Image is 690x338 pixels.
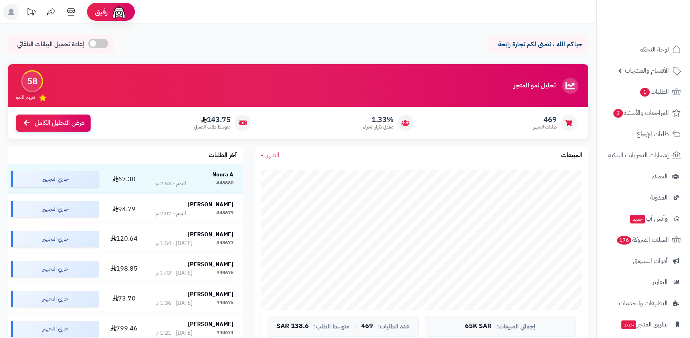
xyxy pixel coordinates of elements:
a: وآتس آبجديد [601,209,685,228]
a: العملاء [601,167,685,186]
span: لوحة التحكم [639,44,669,55]
span: أدوات التسويق [633,255,668,267]
span: 469 [534,115,557,124]
strong: [PERSON_NAME] [188,290,233,298]
div: [DATE] - 1:42 م [156,269,192,277]
strong: Noura A [212,170,233,179]
div: #48677 [216,239,233,247]
td: 198.85 [102,254,146,284]
span: وآتس آب [629,213,668,224]
div: #48679 [216,210,233,217]
span: طلبات الإرجاع [637,128,669,140]
div: جاري التجهيز [11,231,99,247]
span: 3 [613,109,623,118]
a: لوحة التحكم [601,40,685,59]
a: السلات المتروكة176 [601,230,685,249]
span: متوسط الطلب: [314,323,350,330]
div: جاري التجهيز [11,261,99,277]
span: إعادة تحميل البيانات التلقائي [17,40,84,49]
span: 1.33% [363,115,393,124]
span: المدونة [650,192,668,203]
span: جديد [630,215,645,223]
a: عرض التحليل الكامل [16,115,91,132]
span: 176 [617,236,631,245]
span: متوسط طلب العميل [194,124,231,130]
div: #48680 [216,180,233,188]
strong: [PERSON_NAME] [188,320,233,328]
span: | [354,323,356,329]
span: 469 [361,323,373,330]
strong: [PERSON_NAME] [188,230,233,239]
a: طلبات الإرجاع [601,125,685,144]
span: الأقسام والمنتجات [625,65,669,76]
div: اليوم - 2:07 م [156,210,186,217]
div: [DATE] - 1:54 م [156,239,192,247]
div: #48674 [216,329,233,337]
a: التطبيقات والخدمات [601,294,685,313]
span: طلبات الشهر [534,124,557,130]
span: السلات المتروكة [616,234,669,245]
span: عدد الطلبات: [378,323,409,330]
a: تحديثات المنصة [21,4,41,22]
a: الطلبات1 [601,82,685,101]
span: معدل تكرار الشراء [363,124,393,130]
div: جاري التجهيز [11,171,99,187]
strong: [PERSON_NAME] [188,200,233,209]
span: 138.6 SAR [277,323,309,330]
div: #48676 [216,269,233,277]
strong: [PERSON_NAME] [188,260,233,269]
a: المدونة [601,188,685,207]
a: المراجعات والأسئلة3 [601,103,685,123]
span: تقييم النمو [16,94,35,101]
div: جاري التجهيز [11,201,99,217]
h3: المبيعات [561,152,582,159]
div: #48675 [216,299,233,307]
a: إشعارات التحويلات البنكية [601,146,685,165]
img: ai-face.png [111,4,127,20]
a: أدوات التسويق [601,251,685,271]
h3: تحليل نمو المتجر [514,82,556,89]
td: 120.64 [102,224,146,254]
h3: آخر الطلبات [209,152,237,159]
span: تطبيق المتجر [621,319,668,330]
div: جاري التجهيز [11,321,99,337]
span: الشهر [266,150,279,160]
td: 73.70 [102,284,146,314]
span: التقارير [652,277,668,288]
div: جاري التجهيز [11,291,99,307]
span: 143.75 [194,115,231,124]
span: 1 [640,88,650,97]
span: التطبيقات والخدمات [619,298,668,309]
a: التقارير [601,273,685,292]
div: [DATE] - 1:36 م [156,299,192,307]
td: 94.79 [102,194,146,224]
span: إجمالي المبيعات: [496,323,536,330]
img: logo-2.png [636,20,682,37]
span: العملاء [652,171,668,182]
p: حياكم الله ، نتمنى لكم تجارة رابحة [494,40,582,49]
span: رفيق [95,7,108,17]
span: عرض التحليل الكامل [35,119,85,128]
span: المراجعات والأسئلة [613,107,669,119]
div: [DATE] - 1:21 م [156,329,192,337]
span: 65K SAR [465,323,492,330]
a: الشهر [261,151,279,160]
span: الطلبات [639,86,669,97]
span: جديد [621,320,636,329]
td: 67.30 [102,164,146,194]
div: اليوم - 2:53 م [156,180,186,188]
span: إشعارات التحويلات البنكية [608,150,669,161]
a: تطبيق المتجرجديد [601,315,685,334]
